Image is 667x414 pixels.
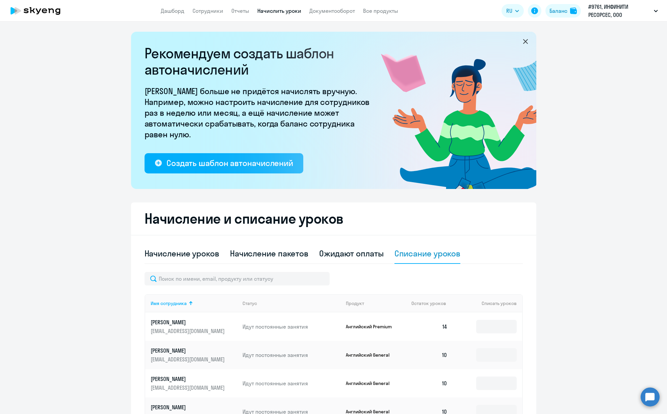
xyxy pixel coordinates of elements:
[411,300,453,306] div: Остаток уроков
[151,356,226,363] p: [EMAIL_ADDRESS][DOMAIN_NAME]
[242,323,340,330] p: Идут постоянные занятия
[309,7,355,14] a: Документооборот
[193,7,223,14] a: Сотрудники
[230,248,308,259] div: Начисление пакетов
[151,327,226,335] p: [EMAIL_ADDRESS][DOMAIN_NAME]
[411,300,446,306] span: Остаток уроков
[151,375,237,391] a: [PERSON_NAME][EMAIL_ADDRESS][DOMAIN_NAME]
[161,7,184,14] a: Дашборд
[151,347,237,363] a: [PERSON_NAME][EMAIL_ADDRESS][DOMAIN_NAME]
[346,380,396,386] p: Английский General
[151,319,237,335] a: [PERSON_NAME][EMAIL_ADDRESS][DOMAIN_NAME]
[151,300,237,306] div: Имя сотрудника
[406,369,453,397] td: 10
[145,248,219,259] div: Начисление уроков
[549,7,567,15] div: Баланс
[145,86,374,140] p: [PERSON_NAME] больше не придётся начислять вручную. Например, можно настроить начисление для сотр...
[453,294,522,312] th: Списать уроков
[257,7,301,14] a: Начислить уроки
[545,4,581,18] button: Балансbalance
[145,153,303,173] button: Создать шаблон автоначислений
[242,300,257,306] div: Статус
[506,7,512,15] span: RU
[319,248,384,259] div: Ожидают оплаты
[242,351,340,359] p: Идут постоянные занятия
[151,347,226,354] p: [PERSON_NAME]
[502,4,524,18] button: RU
[363,7,398,14] a: Все продукты
[151,404,226,411] p: [PERSON_NAME]
[145,45,374,78] h2: Рекомендуем создать шаблон автоначислений
[346,300,364,306] div: Продукт
[570,7,577,14] img: balance
[406,312,453,341] td: 14
[394,248,461,259] div: Списание уроков
[346,324,396,330] p: Английский Premium
[151,300,187,306] div: Имя сотрудника
[346,352,396,358] p: Английский General
[406,341,453,369] td: 10
[151,319,226,326] p: [PERSON_NAME]
[585,3,661,19] button: #9761, ИНФИНИТИ РЕСОРСЕС, ООО
[166,158,293,168] div: Создать шаблон автоначислений
[145,272,330,285] input: Поиск по имени, email, продукту или статусу
[242,380,340,387] p: Идут постоянные занятия
[346,300,406,306] div: Продукт
[231,7,249,14] a: Отчеты
[242,300,340,306] div: Статус
[151,384,226,391] p: [EMAIL_ADDRESS][DOMAIN_NAME]
[145,211,523,227] h2: Начисление и списание уроков
[151,375,226,383] p: [PERSON_NAME]
[588,3,651,19] p: #9761, ИНФИНИТИ РЕСОРСЕС, ООО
